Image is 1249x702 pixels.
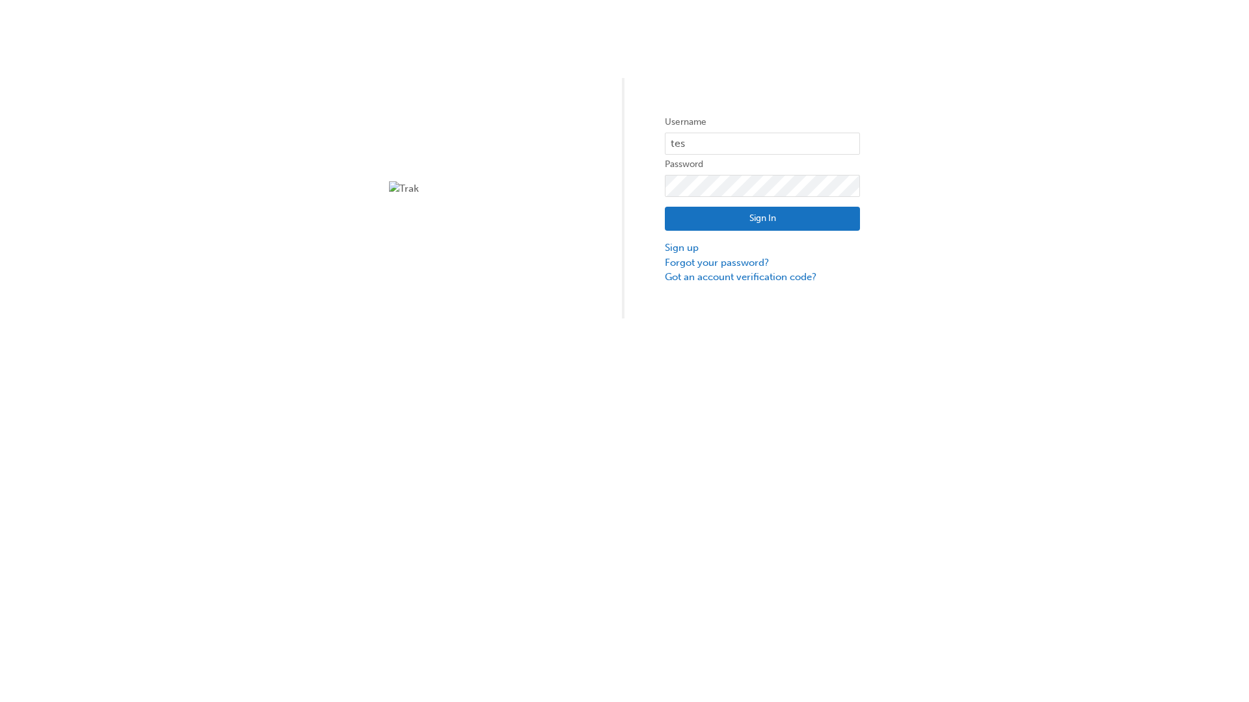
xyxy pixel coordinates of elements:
[665,157,860,172] label: Password
[665,240,860,255] a: Sign up
[665,133,860,155] input: Username
[665,270,860,285] a: Got an account verification code?
[665,114,860,130] label: Username
[389,181,584,196] img: Trak
[665,207,860,231] button: Sign In
[665,255,860,270] a: Forgot your password?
